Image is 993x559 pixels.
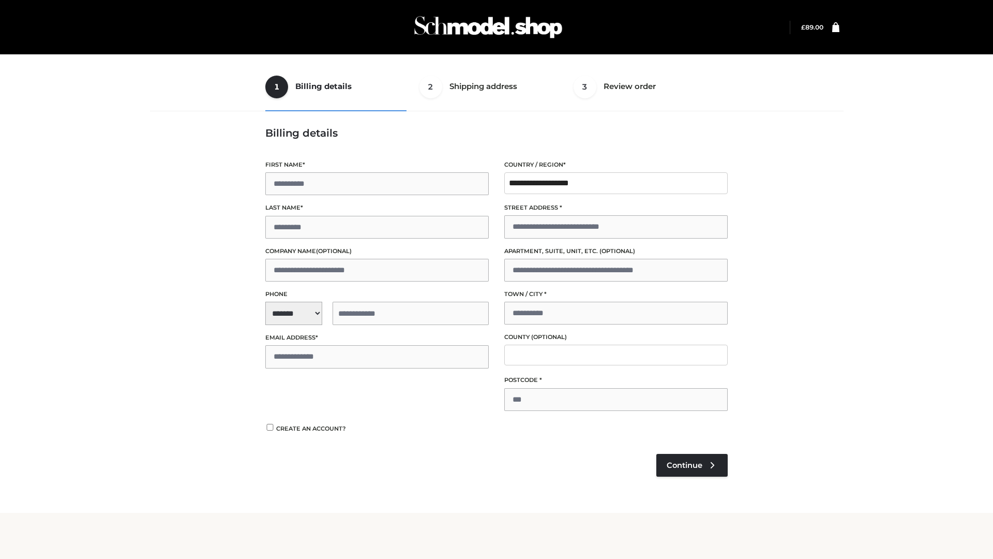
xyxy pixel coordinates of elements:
[265,160,489,170] label: First name
[504,203,728,213] label: Street address
[265,127,728,139] h3: Billing details
[504,160,728,170] label: Country / Region
[504,332,728,342] label: County
[504,375,728,385] label: Postcode
[531,333,567,341] span: (optional)
[599,247,635,255] span: (optional)
[504,289,728,299] label: Town / City
[801,23,805,31] span: £
[504,246,728,256] label: Apartment, suite, unit, etc.
[801,23,823,31] bdi: 89.00
[265,289,489,299] label: Phone
[265,424,275,431] input: Create an account?
[265,203,489,213] label: Last name
[656,454,728,477] a: Continue
[265,246,489,256] label: Company name
[801,23,823,31] a: £89.00
[276,425,346,432] span: Create an account?
[316,247,352,255] span: (optional)
[265,333,489,343] label: Email address
[411,7,566,48] img: Schmodel Admin 964
[667,461,702,470] span: Continue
